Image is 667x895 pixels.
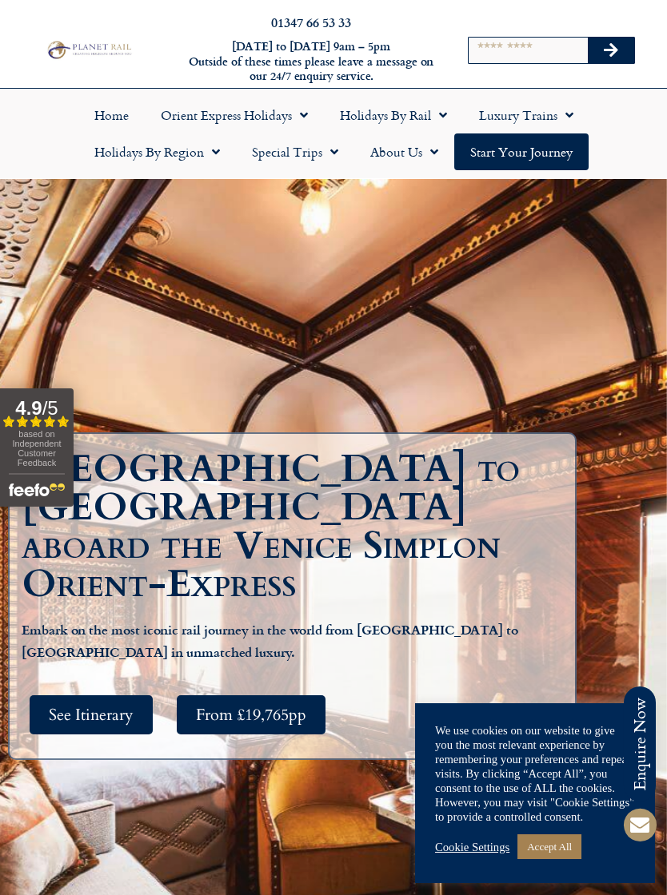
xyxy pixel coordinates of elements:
span: From £19,765pp [196,705,306,725]
button: Search [588,38,634,63]
strong: Embark on the most iconic rail journey in the world from [GEOGRAPHIC_DATA] to [GEOGRAPHIC_DATA] i... [22,620,518,661]
a: Orient Express Holidays [145,97,324,133]
h6: [DATE] to [DATE] 9am – 5pm Outside of these times please leave a message on our 24/7 enquiry serv... [182,39,441,84]
a: Luxury Trains [463,97,589,133]
div: We use cookies on our website to give you the most relevant experience by remembering your prefer... [435,723,635,824]
a: See Itinerary [30,695,153,734]
span: See Itinerary [49,705,134,725]
h1: [GEOGRAPHIC_DATA] to [GEOGRAPHIC_DATA] aboard the Venice Simplon Orient-Express [22,450,571,603]
a: Home [78,97,145,133]
a: About Us [354,133,454,170]
a: Holidays by Region [78,133,236,170]
a: Start your Journey [454,133,589,170]
a: Special Trips [236,133,354,170]
a: Accept All [517,834,581,859]
a: From £19,765pp [177,695,326,734]
a: Cookie Settings [435,840,509,854]
a: Holidays by Rail [324,97,463,133]
img: Planet Rail Train Holidays Logo [44,39,134,61]
a: 01347 66 53 33 [271,13,351,31]
nav: Menu [8,97,659,170]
